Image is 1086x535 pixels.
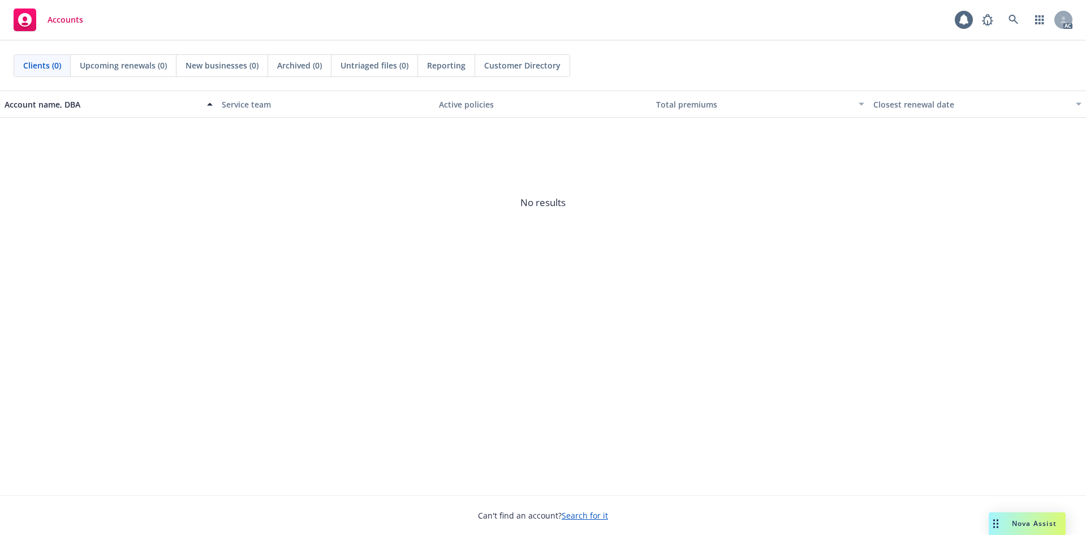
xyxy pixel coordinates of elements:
[989,512,1066,535] button: Nova Assist
[222,99,430,110] div: Service team
[652,91,869,118] button: Total premiums
[9,4,88,36] a: Accounts
[23,59,61,71] span: Clients (0)
[80,59,167,71] span: Upcoming renewals (0)
[48,15,83,24] span: Accounts
[341,59,408,71] span: Untriaged files (0)
[1012,519,1057,528] span: Nova Assist
[989,512,1003,535] div: Drag to move
[186,59,258,71] span: New businesses (0)
[976,8,999,31] a: Report a Bug
[1028,8,1051,31] a: Switch app
[562,510,608,521] a: Search for it
[5,99,200,110] div: Account name, DBA
[217,91,434,118] button: Service team
[478,510,608,521] span: Can't find an account?
[427,59,466,71] span: Reporting
[873,99,1069,110] div: Closest renewal date
[656,99,852,110] div: Total premiums
[434,91,652,118] button: Active policies
[439,99,647,110] div: Active policies
[869,91,1086,118] button: Closest renewal date
[277,59,322,71] span: Archived (0)
[484,59,561,71] span: Customer Directory
[1002,8,1025,31] a: Search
